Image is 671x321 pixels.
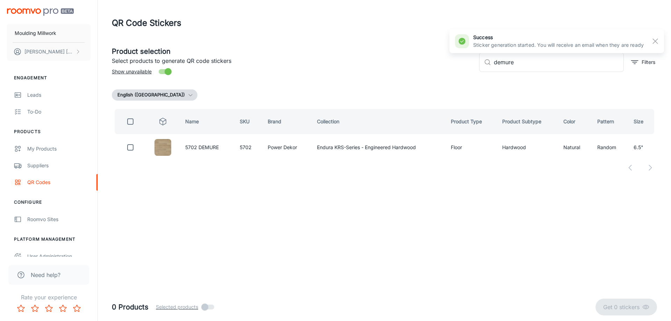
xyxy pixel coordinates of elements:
[628,137,657,158] td: 6.5"
[445,109,497,134] th: Product Type
[311,137,445,158] td: Endura KRS-Series - Engineered Hardwood
[262,137,311,158] td: Power Dekor
[497,137,558,158] td: Hardwood
[592,137,628,158] td: Random
[7,24,91,42] button: Moulding Millwork
[24,48,74,56] p: [PERSON_NAME] [PERSON_NAME]
[112,17,181,29] h1: QR Code Stickers
[473,34,644,41] h6: success
[311,109,445,134] th: Collection
[262,109,311,134] th: Brand
[180,109,234,134] th: Name
[473,41,644,49] p: Sticker generation started. You will receive an email when they are ready
[27,178,91,186] div: QR Codes
[7,43,91,61] button: [PERSON_NAME] [PERSON_NAME]
[629,57,657,68] button: filter
[27,145,91,153] div: My Products
[27,108,91,116] div: To-do
[234,109,262,134] th: SKU
[628,109,657,134] th: Size
[497,109,558,134] th: Product Subtype
[180,137,234,158] td: 5702 DEMURE
[234,137,262,158] td: 5702
[15,29,56,37] p: Moulding Millwork
[592,109,628,134] th: Pattern
[642,58,655,66] p: Filters
[112,57,474,65] p: Select products to generate QR code stickers
[494,52,624,72] input: Search by SKU, brand, collection...
[27,162,91,169] div: Suppliers
[112,68,152,75] span: Show unavailable
[445,137,497,158] td: Floor
[27,91,91,99] div: Leads
[7,8,74,16] img: Roomvo PRO Beta
[112,46,474,57] h5: Product selection
[112,89,197,101] button: English ([GEOGRAPHIC_DATA])
[558,137,592,158] td: Natural
[558,109,592,134] th: Color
